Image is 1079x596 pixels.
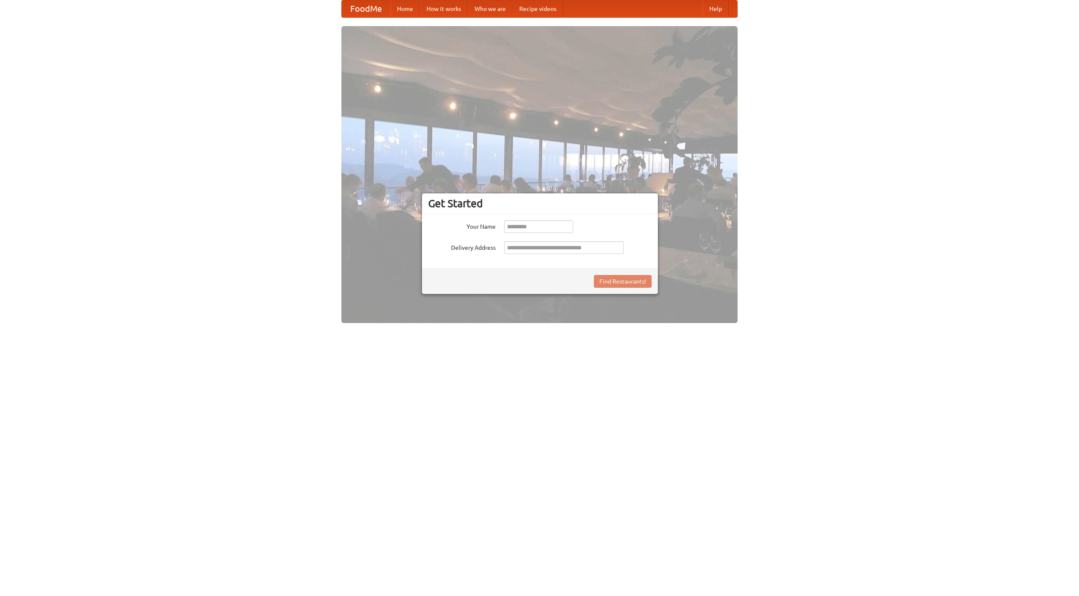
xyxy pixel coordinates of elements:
a: Recipe videos [513,0,563,17]
a: Help [703,0,729,17]
a: How it works [420,0,468,17]
button: Find Restaurants! [594,275,652,288]
label: Delivery Address [428,241,496,252]
label: Your Name [428,220,496,231]
a: Who we are [468,0,513,17]
a: FoodMe [342,0,390,17]
h3: Get Started [428,197,652,210]
a: Home [390,0,420,17]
